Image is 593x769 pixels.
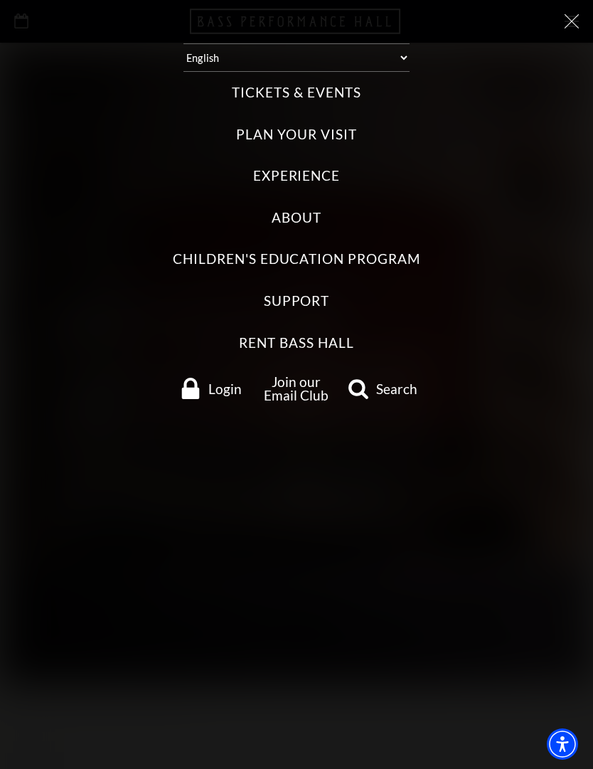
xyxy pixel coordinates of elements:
[183,43,410,72] select: Select:
[340,378,424,399] a: search
[236,125,356,144] label: Plan Your Visit
[253,166,341,186] label: Experience
[264,292,330,311] label: Support
[376,382,417,396] span: Search
[232,83,360,102] label: Tickets & Events
[208,382,242,396] span: Login
[173,250,420,269] label: Children's Education Program
[272,208,321,228] label: About
[239,334,353,353] label: Rent Bass Hall
[264,373,328,403] a: Join our Email Club
[547,728,578,760] div: Accessibility Menu
[169,378,253,399] a: Login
